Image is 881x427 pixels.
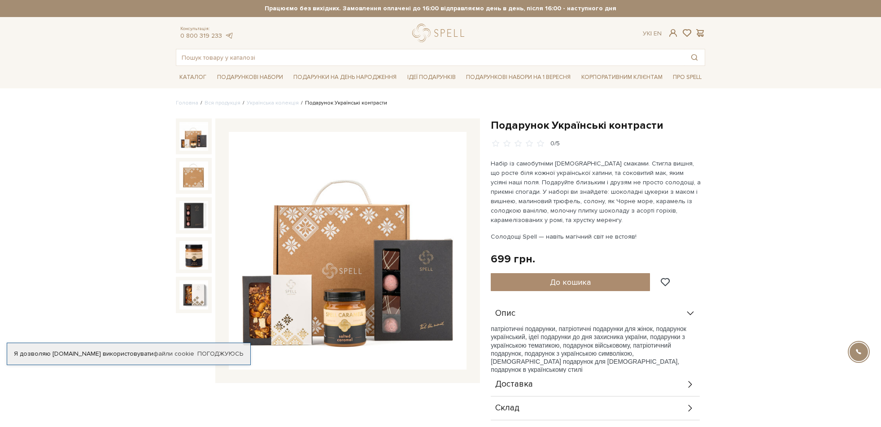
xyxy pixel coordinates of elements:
strong: Працюємо без вихідних. Замовлення оплачені до 16:00 відправляємо день в день, після 16:00 - насту... [176,4,705,13]
img: Подарунок Українські контрасти [179,122,208,151]
span: Доставка [495,380,533,388]
span: , подарунок з українською символікою, [DEMOGRAPHIC_DATA] подарунок для [DEMOGRAPHIC_DATA], подару... [491,350,679,373]
span: До кошика [550,277,591,287]
div: Ук [643,30,662,38]
a: Ідеї подарунків [404,70,459,84]
div: 0/5 [550,139,560,148]
a: logo [412,24,468,42]
img: Подарунок Українські контрасти [179,161,208,190]
img: Подарунок Українські контрасти [229,132,467,370]
a: Про Spell [669,70,705,84]
a: telegram [224,32,233,39]
input: Пошук товару у каталозі [176,49,684,65]
a: Подарунки на День народження [290,70,400,84]
a: En [654,30,662,37]
img: Подарунок Українські контрасти [179,201,208,230]
a: Каталог [176,70,210,84]
a: 0 800 319 233 [180,32,222,39]
p: Набір із самобутніми [DEMOGRAPHIC_DATA] смаками. Стигла вишня, що росте біля кожної української х... [491,159,701,225]
span: Консультація: [180,26,233,32]
a: файли cookie [153,350,194,357]
img: Подарунок Українські контрасти [179,280,208,309]
a: Українська колекція [247,100,299,106]
a: Корпоративним клієнтам [578,70,666,85]
button: Пошук товару у каталозі [684,49,705,65]
a: Подарункові набори [214,70,287,84]
a: Вся продукція [205,100,240,106]
button: До кошика [491,273,650,291]
span: Опис [495,309,515,318]
div: Я дозволяю [DOMAIN_NAME] використовувати [7,350,250,358]
span: патріотичні подарунки, патріотичні подарунки для жінок, подарунок український, ідеї подарунки до ... [491,325,686,357]
span: | [650,30,652,37]
li: Подарунок Українські контрасти [299,99,387,107]
h1: Подарунок Українські контрасти [491,118,705,132]
a: Подарункові набори на 1 Вересня [462,70,574,85]
div: 699 грн. [491,252,535,266]
p: Солодощі Spell — навіть магічний світ не встояв! [491,232,701,241]
span: Склад [495,404,519,412]
img: Подарунок Українські контрасти [179,241,208,270]
a: Головна [176,100,198,106]
a: Погоджуюсь [197,350,243,358]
